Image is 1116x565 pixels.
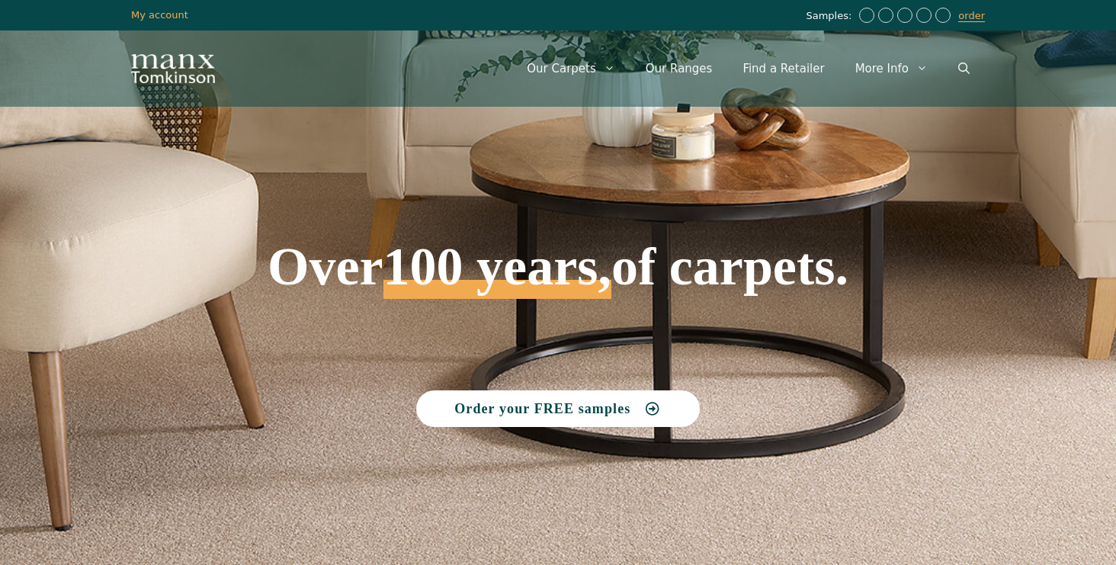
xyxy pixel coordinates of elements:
[840,46,943,91] a: More Info
[806,10,855,23] span: Samples:
[454,402,630,416] span: Order your FREE samples
[416,390,700,427] a: Order your FREE samples
[131,54,215,83] img: Manx Tomkinson
[511,46,985,91] nav: Primary
[943,46,985,91] a: Open Search Bar
[131,9,188,21] a: My account
[131,130,985,299] h1: Over of carpets.
[958,10,985,22] a: order
[383,253,611,299] span: 100 years,
[630,46,728,91] a: Our Ranges
[727,46,839,91] a: Find a Retailer
[511,46,630,91] a: Our Carpets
